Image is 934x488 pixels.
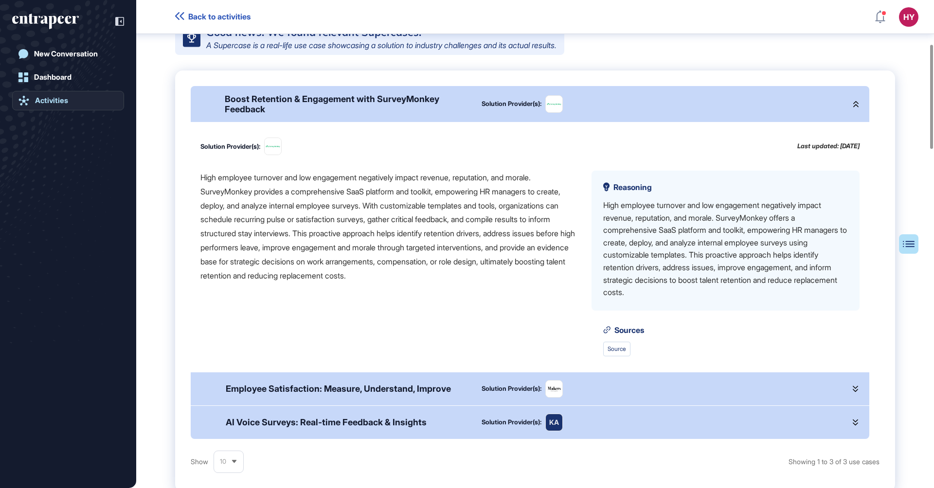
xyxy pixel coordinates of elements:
div: High employee turnover and low engagement negatively impact revenue, reputation, and morale. Surv... [603,199,848,299]
img: image [546,381,562,397]
span: Sources [614,326,644,334]
div: Good news: We found relevant Supercases! [206,27,421,37]
div: A Supercase is a real-life use case showcasing a solution to industry challenges and its actual r... [206,41,557,49]
a: Back to activities [175,12,251,21]
a: Source [603,342,630,356]
div: KA [549,417,559,427]
span: Back to activities [188,12,251,21]
div: Showing 1 to 3 of 3 use cases [538,458,880,466]
span: 10 [220,458,226,465]
span: Show [191,458,208,466]
div: Solution Provider(s): [200,143,260,150]
div: High employee turnover and low engagement negatively impact revenue, reputation, and morale. Surv... [200,171,576,282]
div: Employee Satisfaction: Measure, Understand, Improve [226,383,451,394]
div: Solution Provider(s): [482,385,541,392]
button: HY [899,7,918,27]
div: Activities [35,96,68,105]
div: Last updated: [DATE] [797,142,860,150]
img: image [546,96,562,112]
img: image [265,138,281,155]
a: Dashboard [12,68,124,87]
div: entrapeer-logo [12,14,79,29]
a: New Conversation [12,44,124,64]
div: New Conversation [34,50,98,58]
div: Dashboard [34,73,72,82]
div: Solution Provider(s): [482,101,541,107]
div: AI Voice Surveys: Real-time Feedback & Insights [226,417,427,427]
span: Reasoning [613,183,652,191]
a: Activities [12,91,124,110]
div: Solution Provider(s): [482,419,541,425]
div: Boost Retention & Engagement with SurveyMonkey Feedback [225,94,466,114]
